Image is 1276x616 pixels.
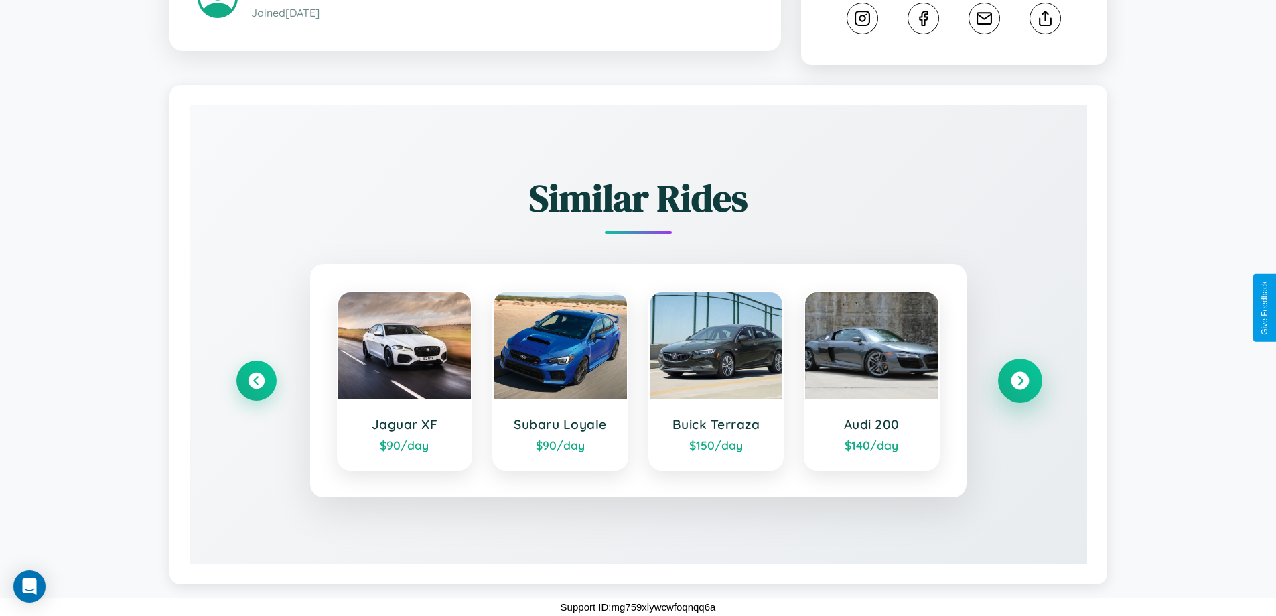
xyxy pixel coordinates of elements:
[236,172,1040,224] h2: Similar Rides
[819,416,925,432] h3: Audi 200
[13,570,46,603] div: Open Intercom Messenger
[663,438,770,452] div: $ 150 /day
[352,416,458,432] h3: Jaguar XF
[819,438,925,452] div: $ 140 /day
[507,416,614,432] h3: Subaru Loyale
[251,3,753,23] p: Joined [DATE]
[663,416,770,432] h3: Buick Terraza
[352,438,458,452] div: $ 90 /day
[337,291,473,471] a: Jaguar XF$90/day
[561,598,716,616] p: Support ID: mg759xlywcwfoqnqq6a
[507,438,614,452] div: $ 90 /day
[804,291,940,471] a: Audi 200$140/day
[648,291,784,471] a: Buick Terraza$150/day
[1260,281,1269,335] div: Give Feedback
[492,291,628,471] a: Subaru Loyale$90/day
